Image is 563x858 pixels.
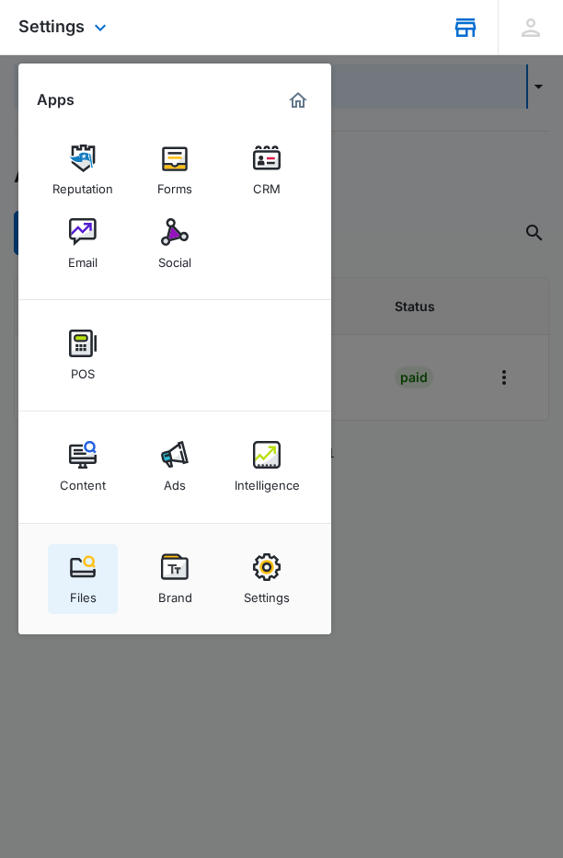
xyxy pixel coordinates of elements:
span: Settings [18,17,85,36]
a: Brand [140,544,210,614]
a: Intelligence [232,432,302,502]
div: Settings [244,581,290,605]
div: Content [60,469,106,493]
a: Ads [140,432,210,502]
div: Reputation [52,172,113,196]
div: Email [68,246,98,270]
a: Social [140,209,210,279]
div: Intelligence [235,469,300,493]
a: Content [48,432,118,502]
a: Forms [140,135,210,205]
a: Settings [232,544,302,614]
h2: Apps [37,91,75,109]
div: POS [71,357,95,381]
a: Email [48,209,118,279]
div: Brand [158,581,192,605]
div: Social [158,246,191,270]
a: CRM [232,135,302,205]
div: Files [70,581,97,605]
a: Marketing 360® Dashboard [283,86,313,115]
div: Forms [157,172,192,196]
a: Files [48,544,118,614]
a: Reputation [48,135,118,205]
div: CRM [253,172,281,196]
a: POS [48,320,118,390]
div: Ads [164,469,186,493]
